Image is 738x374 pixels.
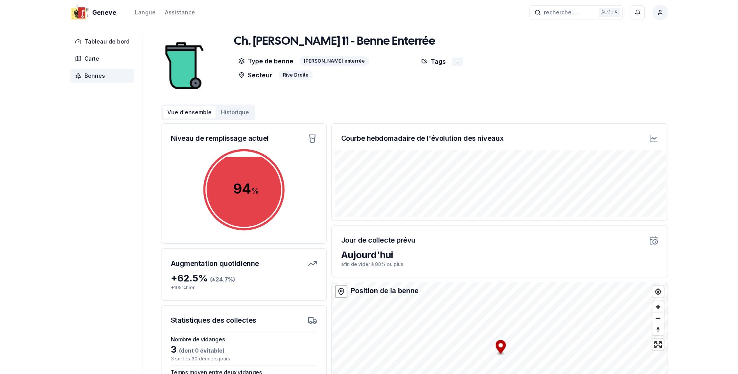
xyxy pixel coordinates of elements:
[70,69,137,83] a: Bennes
[135,9,156,16] div: Langue
[70,35,137,49] a: Tableau de bord
[351,285,419,296] div: Position de la benne
[171,356,317,362] p: 3 sur les 30 derniers jours
[216,106,254,119] button: Historique
[70,3,89,22] img: Geneve Logo
[544,9,578,16] span: recherche ...
[495,340,506,356] div: Map marker
[341,133,503,144] h3: Courbe hebdomadaire de l'évolution des niveaux
[421,56,446,66] p: Tags
[341,249,658,261] div: Aujourd'hui
[234,35,435,49] h1: Ch. [PERSON_NAME] 11 - Benne Enterrée
[171,343,317,356] div: 3
[238,56,293,66] p: Type de benne
[171,133,269,144] h3: Niveau de remplissage actuel
[171,272,317,285] div: + 62.5 %
[341,261,658,267] p: afin de vider à 80% ou plus
[92,8,116,17] span: Geneve
[300,56,369,66] div: [PERSON_NAME] enterrée
[135,8,156,17] button: Langue
[652,301,664,313] button: Zoom in
[652,286,664,297] button: Find my location
[652,313,664,324] button: Zoom out
[210,276,235,283] span: (± 24.7 %)
[84,38,130,45] span: Tableau de bord
[70,8,119,17] a: Geneve
[161,35,208,97] img: bin Image
[84,72,105,80] span: Bennes
[652,339,664,350] button: Enter fullscreen
[238,70,272,80] p: Secteur
[171,258,259,269] h3: Augmentation quotidienne
[652,324,664,335] button: Reset bearing to north
[171,315,256,326] h3: Statistiques des collectes
[279,70,313,80] div: Rive Droite
[165,8,195,17] a: Assistance
[84,55,99,63] span: Carte
[341,235,415,246] h3: Jour de collecte prévu
[171,285,317,291] p: + 105 % hier
[452,58,463,66] div: -
[177,347,224,354] span: (dont 0 évitable)
[529,5,623,19] button: recherche ...Ctrl+K
[70,52,137,66] a: Carte
[163,106,216,119] button: Vue d'ensemble
[171,336,317,343] h3: Nombre de vidanges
